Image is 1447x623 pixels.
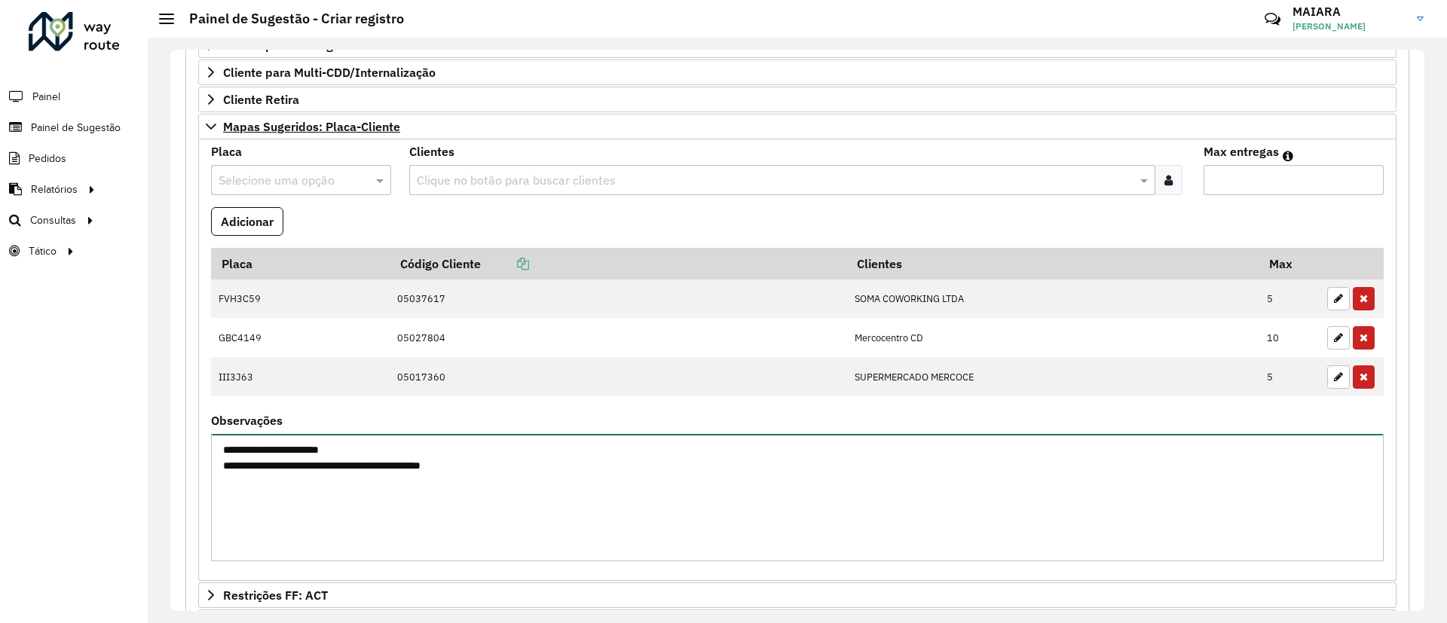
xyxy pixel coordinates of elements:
[198,582,1397,608] a: Restrições FF: ACT
[211,411,283,429] label: Observações
[390,279,846,319] td: 05037617
[174,11,404,27] h2: Painel de Sugestão - Criar registro
[29,243,57,259] span: Tático
[211,142,242,160] label: Placa
[223,93,299,105] span: Cliente Retira
[198,60,1397,85] a: Cliente para Multi-CDD/Internalização
[1259,318,1320,357] td: 10
[390,318,846,357] td: 05027804
[29,151,66,166] span: Pedidos
[198,87,1397,112] a: Cliente Retira
[390,357,846,396] td: 05017360
[1259,248,1320,279] th: Max
[31,120,121,136] span: Painel de Sugestão
[32,89,60,105] span: Painel
[223,66,436,78] span: Cliente para Multi-CDD/Internalização
[211,318,390,357] td: GBC4149
[1256,3,1289,35] a: Contato Rápido
[390,248,846,279] th: Código Cliente
[1204,142,1279,160] label: Max entregas
[211,357,390,396] td: III3J63
[846,357,1259,396] td: SUPERMERCADO MERCOCE
[30,212,76,228] span: Consultas
[846,248,1259,279] th: Clientes
[198,114,1397,139] a: Mapas Sugeridos: Placa-Cliente
[846,279,1259,319] td: SOMA COWORKING LTDA
[1293,5,1406,19] h3: MAIARA
[211,207,283,236] button: Adicionar
[223,121,400,133] span: Mapas Sugeridos: Placa-Cliente
[211,279,390,319] td: FVH3C59
[846,318,1259,357] td: Mercocentro CD
[198,139,1397,582] div: Mapas Sugeridos: Placa-Cliente
[1259,279,1320,319] td: 5
[481,256,529,271] a: Copiar
[1293,20,1406,33] span: [PERSON_NAME]
[1283,150,1293,162] em: Máximo de clientes que serão colocados na mesma rota com os clientes informados
[223,39,340,51] span: Cliente para Recarga
[1259,357,1320,396] td: 5
[211,248,390,279] th: Placa
[223,589,328,601] span: Restrições FF: ACT
[31,182,78,197] span: Relatórios
[409,142,454,160] label: Clientes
